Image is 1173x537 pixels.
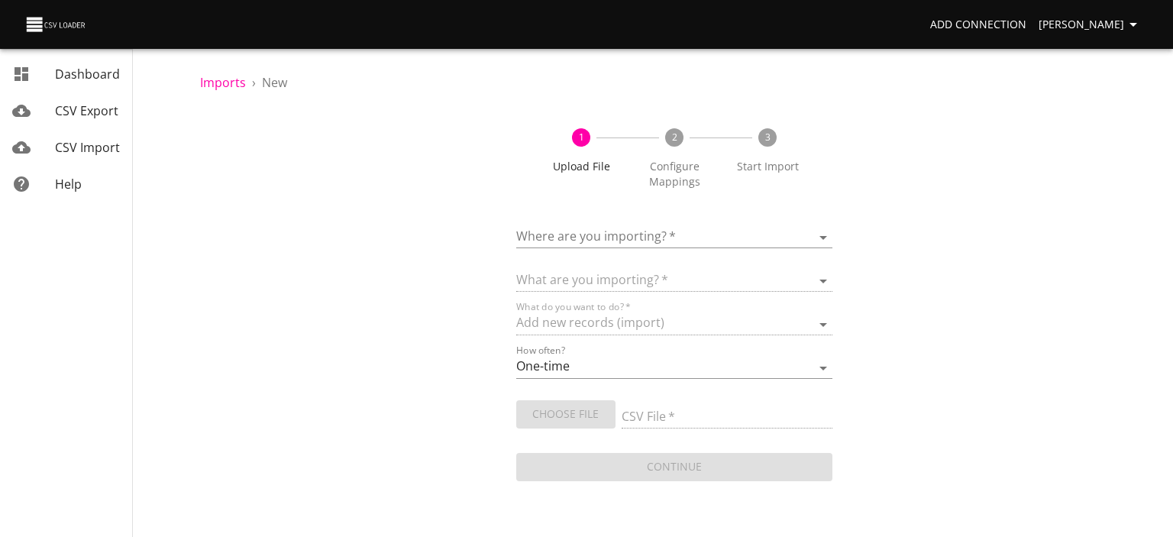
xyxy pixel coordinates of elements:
[24,14,89,35] img: CSV Loader
[579,131,584,144] text: 1
[516,346,565,355] label: How often?
[765,131,771,144] text: 3
[200,74,246,91] a: Imports
[262,74,287,91] span: New
[516,302,631,312] label: What do you want to do?
[541,159,622,174] span: Upload File
[924,11,1032,39] a: Add Connection
[1039,15,1142,34] span: [PERSON_NAME]
[55,176,82,192] span: Help
[55,102,118,119] span: CSV Export
[634,159,715,189] span: Configure Mappings
[1032,11,1149,39] button: [PERSON_NAME]
[55,66,120,82] span: Dashboard
[727,159,808,174] span: Start Import
[252,73,256,92] li: ›
[930,15,1026,34] span: Add Connection
[672,131,677,144] text: 2
[55,139,120,156] span: CSV Import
